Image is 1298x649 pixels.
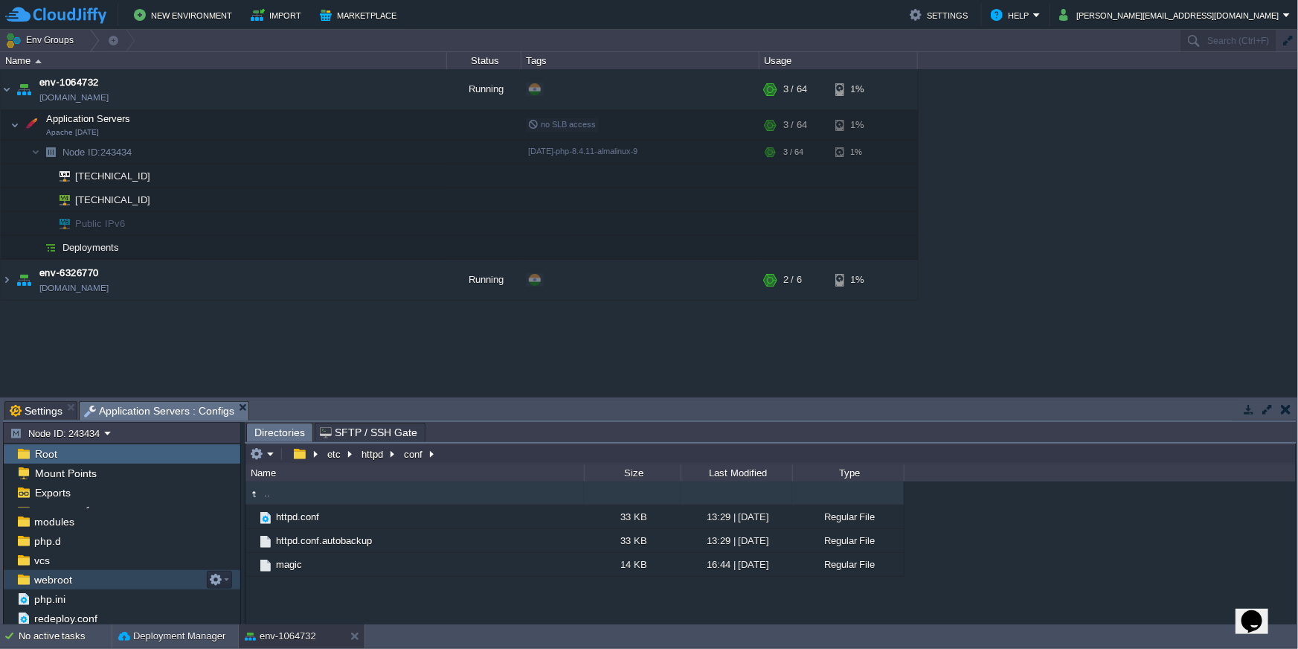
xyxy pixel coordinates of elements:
[1,52,446,69] div: Name
[254,423,305,442] span: Directories
[10,110,19,140] img: AMDAwAAAACH5BAEAAAAALAAAAAABAAEAAAICRAEAOw==
[792,505,904,528] div: Regular File
[257,534,274,550] img: AMDAwAAAACH5BAEAAAAALAAAAAABAAEAAAICRAEAOw==
[274,558,304,571] a: magic
[61,146,134,159] span: 243434
[45,112,132,125] span: Application Servers
[19,624,112,648] div: No active tasks
[49,188,70,211] img: AMDAwAAAACH5BAEAAAAALAAAAAABAAEAAAICRAEAOw==
[5,30,79,51] button: Env Groups
[39,266,99,281] a: env-6326770
[10,402,62,420] span: Settings
[245,629,316,644] button: env-1064732
[1,260,13,300] img: AMDAwAAAACH5BAEAAAAALAAAAAABAAEAAAICRAEAOw==
[84,402,234,421] span: Application Servers : Configs
[31,515,77,528] a: modules
[74,218,127,229] a: Public IPv6
[5,6,106,25] img: CloudJiffy
[783,69,807,109] div: 3 / 64
[39,90,109,105] a: [DOMAIN_NAME]
[61,146,134,159] a: Node ID:243434
[134,6,237,24] button: New Environment
[45,113,132,124] a: Application ServersApache [DATE]
[792,553,904,576] div: Regular File
[245,486,262,502] img: AMDAwAAAACH5BAEAAAAALAAAAAABAAEAAAICRAEAOw==
[794,464,904,482] div: Type
[245,529,257,552] img: AMDAwAAAACH5BAEAAAAALAAAAAABAAEAAAICRAEAOw==
[274,511,321,523] a: httpd.conf
[40,236,61,259] img: AMDAwAAAACH5BAEAAAAALAAAAAABAAEAAAICRAEAOw==
[783,110,807,140] div: 3 / 64
[681,553,792,576] div: 16:44 | [DATE]
[31,573,74,586] a: webroot
[40,141,61,164] img: AMDAwAAAACH5BAEAAAAALAAAAAABAAEAAAICRAEAOw==
[681,505,792,528] div: 13:29 | [DATE]
[49,212,70,235] img: AMDAwAAAACH5BAEAAAAALAAAAAABAAEAAAICRAEAOw==
[528,147,638,156] span: [DATE]-php-8.4.11-almalinux-9
[49,164,70,188] img: AMDAwAAAACH5BAEAAAAALAAAAAABAAEAAAICRAEAOw==
[320,423,417,441] span: SFTP / SSH Gate
[448,52,521,69] div: Status
[40,212,49,235] img: AMDAwAAAACH5BAEAAAAALAAAAAABAAEAAAICRAEAOw==
[46,128,99,137] span: Apache [DATE]
[32,486,73,499] a: Exports
[359,447,387,461] button: httpd
[783,141,803,164] div: 3 / 64
[402,447,426,461] button: conf
[74,194,152,205] a: [TECHNICAL_ID]
[31,534,63,548] a: php.d
[31,236,40,259] img: AMDAwAAAACH5BAEAAAAALAAAAAABAAEAAAICRAEAOw==
[991,6,1033,24] button: Help
[247,464,584,482] div: Name
[257,557,274,574] img: AMDAwAAAACH5BAEAAAAALAAAAAABAAEAAAICRAEAOw==
[10,426,104,440] button: Node ID: 243434
[39,75,99,90] a: env-1064732
[1,69,13,109] img: AMDAwAAAACH5BAEAAAAALAAAAAABAAEAAAICRAEAOw==
[447,260,521,300] div: Running
[245,553,257,576] img: AMDAwAAAACH5BAEAAAAALAAAAAABAAEAAAICRAEAOw==
[251,6,306,24] button: Import
[274,534,374,547] span: httpd.conf.autobackup
[835,110,884,140] div: 1%
[31,592,68,606] span: php.ini
[447,69,521,109] div: Running
[39,281,109,295] a: [DOMAIN_NAME]
[245,444,1296,464] input: Click to enter the path
[74,170,152,182] a: [TECHNICAL_ID]
[910,6,972,24] button: Settings
[320,6,401,24] button: Marketplace
[31,554,52,567] a: vcs
[13,69,34,109] img: AMDAwAAAACH5BAEAAAAALAAAAAABAAEAAAICRAEAOw==
[257,510,274,526] img: AMDAwAAAACH5BAEAAAAALAAAAAABAAEAAAICRAEAOw==
[585,464,681,482] div: Size
[783,260,802,300] div: 2 / 6
[61,241,121,254] a: Deployments
[584,505,681,528] div: 33 KB
[31,141,40,164] img: AMDAwAAAACH5BAEAAAAALAAAAAABAAEAAAICRAEAOw==
[32,467,99,480] span: Mount Points
[835,260,884,300] div: 1%
[62,147,100,158] span: Node ID:
[325,447,344,461] button: etc
[13,260,34,300] img: AMDAwAAAACH5BAEAAAAALAAAAAABAAEAAAICRAEAOw==
[262,487,272,499] a: ..
[74,164,152,188] span: [TECHNICAL_ID]
[31,612,100,625] a: redeploy.conf
[32,447,60,461] a: Root
[760,52,917,69] div: Usage
[792,529,904,552] div: Regular File
[681,529,792,552] div: 13:29 | [DATE]
[522,52,759,69] div: Tags
[40,188,49,211] img: AMDAwAAAACH5BAEAAAAALAAAAAABAAEAAAICRAEAOw==
[20,110,41,140] img: AMDAwAAAACH5BAEAAAAALAAAAAABAAEAAAICRAEAOw==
